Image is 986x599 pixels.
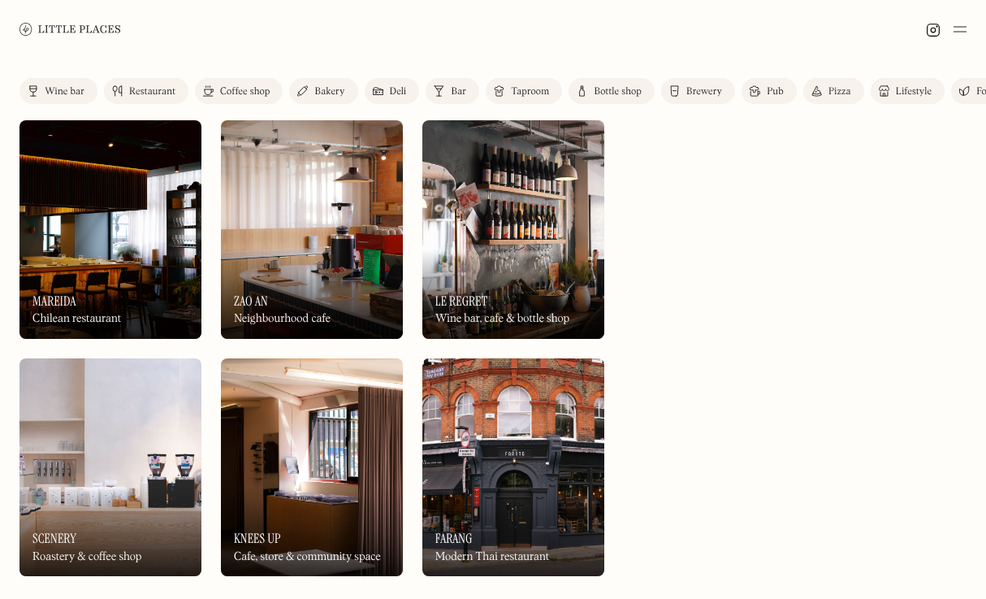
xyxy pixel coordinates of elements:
a: Deli [365,78,420,104]
div: Brewery [686,87,722,97]
div: Bottle shop [594,87,642,97]
a: Bottle shop [569,78,655,104]
img: Zao An [221,120,403,339]
h3: Zao An [234,293,268,309]
h3: Le Regret [435,293,487,309]
h3: Farang [435,531,473,546]
div: Modern Thai restaurant [435,550,549,564]
a: SceneryScenerySceneryRoastery & coffee shop [19,358,201,577]
div: Cafe, store & community space [234,550,381,564]
div: Taproom [511,87,549,97]
a: Knees UpKnees UpKnees UpCafe, store & community space [221,358,403,577]
img: Knees Up [221,358,403,577]
a: Lifestyle [871,78,945,104]
a: Le RegretLe RegretLe RegretWine bar, cafe & bottle shop [422,120,604,339]
a: Brewery [661,78,735,104]
img: Le Regret [422,120,604,339]
a: FarangFarangFarangModern Thai restaurant [422,358,604,577]
img: Scenery [19,358,201,577]
div: Neighbourhood cafe [234,312,331,326]
h3: Mareida [32,293,76,309]
div: Chilean restaurant [32,312,121,326]
div: Wine bar [45,87,84,97]
div: Roastery & coffee shop [32,550,141,564]
div: Bakery [314,87,344,97]
div: Pub [767,87,784,97]
div: Pizza [828,87,851,97]
a: Pizza [803,78,864,104]
a: Bar [426,78,479,104]
a: MareidaMareidaMareidaChilean restaurant [19,120,201,339]
a: Wine bar [19,78,97,104]
div: Coffee shop [220,87,270,97]
a: Zao AnZao AnZao AnNeighbourhood cafe [221,120,403,339]
img: Farang [422,358,604,577]
img: Mareida [19,120,201,339]
h3: Knees Up [234,531,281,546]
a: Bakery [289,78,357,104]
div: Lifestyle [896,87,932,97]
a: Taproom [486,78,562,104]
a: Coffee shop [195,78,283,104]
div: Deli [390,87,407,97]
a: Restaurant [104,78,188,104]
div: Bar [451,87,466,97]
h3: Scenery [32,531,76,546]
div: Restaurant [129,87,175,97]
a: Pub [742,78,797,104]
div: Wine bar, cafe & bottle shop [435,312,569,326]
